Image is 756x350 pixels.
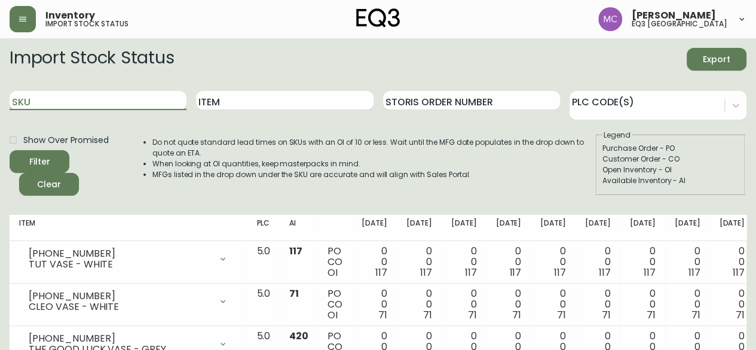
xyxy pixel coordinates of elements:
[599,266,611,279] span: 117
[644,266,656,279] span: 117
[289,287,299,300] span: 71
[152,169,595,180] li: MFGs listed in the drop down under the SKU are accurate and will align with Sales Portal.
[495,288,521,321] div: 0 0
[509,266,521,279] span: 117
[10,150,69,173] button: Filter
[375,266,387,279] span: 117
[29,333,211,344] div: [PHONE_NUMBER]
[29,302,211,312] div: CLEO VASE - WHITE
[451,288,477,321] div: 0 0
[540,288,566,321] div: 0 0
[602,175,739,186] div: Available Inventory - AI
[29,154,50,169] div: Filter
[665,215,709,241] th: [DATE]
[451,246,477,278] div: 0 0
[23,134,109,147] span: Show Over Promised
[691,308,700,322] span: 71
[29,259,211,270] div: TUT VASE - WHITE
[29,177,69,192] span: Clear
[152,137,595,159] li: Do not quote standard lead times on SKUs with an OI of 10 or less. Wait until the MFG date popula...
[585,288,611,321] div: 0 0
[719,246,745,278] div: 0 0
[19,173,79,196] button: Clear
[632,11,716,20] span: [PERSON_NAME]
[356,8,400,28] img: logo
[328,288,342,321] div: PO CO
[352,215,397,241] th: [DATE]
[709,215,754,241] th: [DATE]
[468,308,477,322] span: 71
[289,329,308,343] span: 420
[602,154,739,165] div: Customer Order - CO
[19,246,237,272] div: [PHONE_NUMBER]TUT VASE - WHITE
[406,246,432,278] div: 0 0
[630,288,656,321] div: 0 0
[280,215,318,241] th: AI
[45,11,95,20] span: Inventory
[733,266,745,279] span: 117
[45,20,128,28] h5: import stock status
[630,246,656,278] div: 0 0
[696,52,737,67] span: Export
[620,215,665,241] th: [DATE]
[29,291,211,302] div: [PHONE_NUMBER]
[647,308,656,322] span: 71
[10,48,174,71] h2: Import Stock Status
[585,246,611,278] div: 0 0
[736,308,745,322] span: 71
[557,308,566,322] span: 71
[602,308,611,322] span: 71
[420,266,432,279] span: 117
[465,266,477,279] span: 117
[688,266,700,279] span: 117
[378,308,387,322] span: 71
[674,288,700,321] div: 0 0
[602,143,739,154] div: Purchase Order - PO
[247,215,280,241] th: PLC
[602,165,739,175] div: Open Inventory - OI
[397,215,442,241] th: [DATE]
[247,284,280,326] td: 5.0
[328,266,338,279] span: OI
[602,130,632,141] legend: Legend
[495,246,521,278] div: 0 0
[598,7,622,31] img: 6dbdb61c5655a9a555815750a11666cc
[687,48,746,71] button: Export
[328,246,342,278] div: PO CO
[406,288,432,321] div: 0 0
[540,246,566,278] div: 0 0
[10,215,247,241] th: Item
[362,246,387,278] div: 0 0
[247,241,280,284] td: 5.0
[29,248,211,259] div: [PHONE_NUMBER]
[19,288,237,315] div: [PHONE_NUMBER]CLEO VASE - WHITE
[423,308,432,322] span: 71
[632,20,727,28] h5: eq3 [GEOGRAPHIC_DATA]
[554,266,566,279] span: 117
[152,159,595,169] li: When looking at OI quantities, keep masterpacks in mind.
[512,308,521,322] span: 71
[531,215,576,241] th: [DATE]
[442,215,486,241] th: [DATE]
[289,244,302,258] span: 117
[576,215,620,241] th: [DATE]
[674,246,700,278] div: 0 0
[328,308,338,322] span: OI
[486,215,531,241] th: [DATE]
[362,288,387,321] div: 0 0
[719,288,745,321] div: 0 0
